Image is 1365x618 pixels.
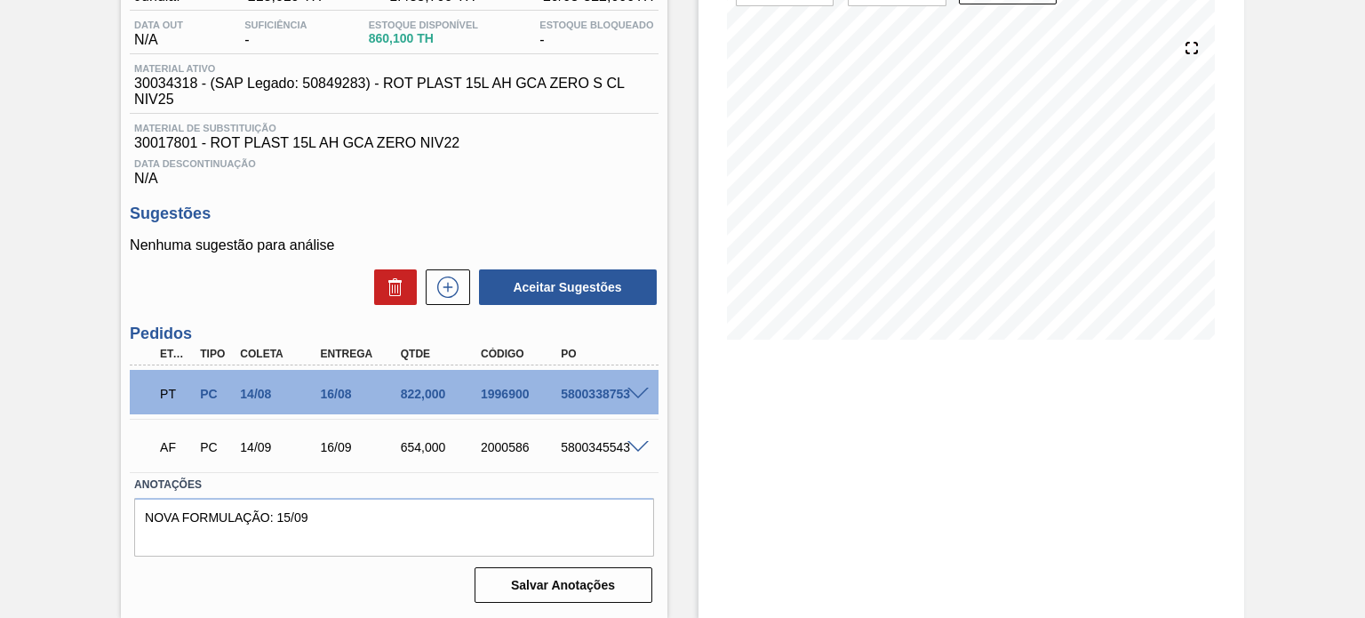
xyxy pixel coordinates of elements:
[396,387,484,401] div: 822,000
[156,428,196,467] div: Aguardando Faturamento
[134,498,653,557] textarea: NOVA FORMULAÇÃO: 15/09
[316,348,404,360] div: Entrega
[369,32,478,45] span: 860,100 TH
[130,20,188,48] div: N/A
[396,348,484,360] div: Qtde
[396,440,484,454] div: 654,000
[535,20,658,48] div: -
[130,237,658,253] p: Nenhuma sugestão para análise
[235,440,323,454] div: 14/09/2025
[316,440,404,454] div: 16/09/2025
[134,63,662,74] span: Material ativo
[134,135,653,151] span: 30017801 - ROT PLAST 15L AH GCA ZERO NIV22
[417,269,470,305] div: Nova sugestão
[240,20,311,48] div: -
[365,269,417,305] div: Excluir Sugestões
[476,440,564,454] div: 2000586
[134,472,653,498] label: Anotações
[130,205,658,223] h3: Sugestões
[196,387,235,401] div: Pedido de Compra
[160,387,191,401] p: PT
[130,151,658,187] div: N/A
[479,269,657,305] button: Aceitar Sugestões
[316,387,404,401] div: 16/08/2025
[160,440,191,454] p: AF
[156,374,196,413] div: Pedido em Trânsito
[539,20,653,30] span: Estoque Bloqueado
[476,348,564,360] div: Código
[556,348,644,360] div: PO
[475,567,652,603] button: Salvar Anotações
[470,268,659,307] div: Aceitar Sugestões
[235,387,323,401] div: 14/08/2025
[196,440,235,454] div: Pedido de Compra
[244,20,307,30] span: Suficiência
[196,348,235,360] div: Tipo
[134,123,653,133] span: Material de Substituição
[134,20,183,30] span: Data out
[476,387,564,401] div: 1996900
[235,348,323,360] div: Coleta
[556,440,644,454] div: 5800345543
[130,325,658,343] h3: Pedidos
[556,387,644,401] div: 5800338753
[156,348,196,360] div: Etapa
[369,20,478,30] span: Estoque Disponível
[134,158,653,169] span: Data Descontinuação
[134,76,662,108] span: 30034318 - (SAP Legado: 50849283) - ROT PLAST 15L AH GCA ZERO S CL NIV25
